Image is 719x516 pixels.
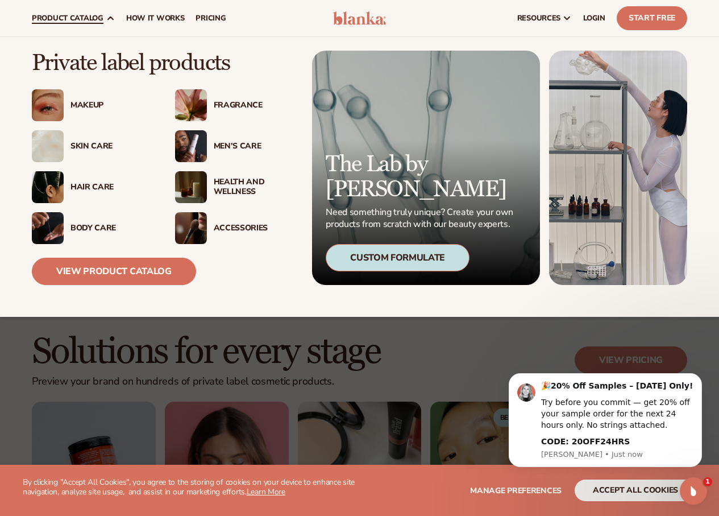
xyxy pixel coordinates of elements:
[32,130,64,162] img: Cream moisturizer swatch.
[214,142,296,151] div: Men’s Care
[175,171,296,203] a: Candles and incense on table. Health And Wellness
[23,478,360,497] p: By clicking "Accept All Cookies", you agree to the storing of cookies on your device to enhance s...
[575,480,696,501] button: accept all cookies
[470,480,562,501] button: Manage preferences
[70,142,152,151] div: Skin Care
[32,89,64,121] img: Female with glitter eye makeup.
[175,89,207,121] img: Pink blooming flower.
[32,89,152,121] a: Female with glitter eye makeup. Makeup
[70,224,152,233] div: Body Care
[70,101,152,110] div: Makeup
[126,14,185,23] span: How It Works
[175,212,296,244] a: Female with makeup brush. Accessories
[312,51,540,285] a: Microscopic product formula. The Lab by [PERSON_NAME] Need something truly unique? Create your ow...
[32,212,152,244] a: Male hand applying moisturizer. Body Care
[32,51,295,76] p: Private label products
[175,89,296,121] a: Pink blooming flower. Fragrance
[326,207,517,230] p: Need something truly unique? Create your own products from scratch with our beauty experts.
[333,11,386,25] img: logo
[214,177,296,197] div: Health And Wellness
[247,486,285,497] a: Learn More
[583,14,605,23] span: LOGIN
[175,171,207,203] img: Candles and incense on table.
[617,6,687,30] a: Start Free
[175,130,207,162] img: Male holding moisturizer bottle.
[175,212,207,244] img: Female with makeup brush.
[32,171,64,203] img: Female hair pulled back with clips.
[32,171,152,203] a: Female hair pulled back with clips. Hair Care
[32,212,64,244] img: Male hand applying moisturizer.
[214,224,296,233] div: Accessories
[517,14,560,23] span: resources
[492,363,719,474] iframe: Intercom notifications message
[326,244,469,271] div: Custom Formulate
[32,258,196,285] a: View Product Catalog
[326,152,517,202] p: The Lab by [PERSON_NAME]
[32,14,103,23] span: product catalog
[32,130,152,162] a: Cream moisturizer swatch. Skin Care
[680,477,707,505] iframe: Intercom live chat
[549,51,687,285] img: Female in lab with equipment.
[196,14,226,23] span: pricing
[470,485,562,496] span: Manage preferences
[214,101,296,110] div: Fragrance
[175,130,296,162] a: Male holding moisturizer bottle. Men’s Care
[703,477,712,486] span: 1
[70,183,152,192] div: Hair Care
